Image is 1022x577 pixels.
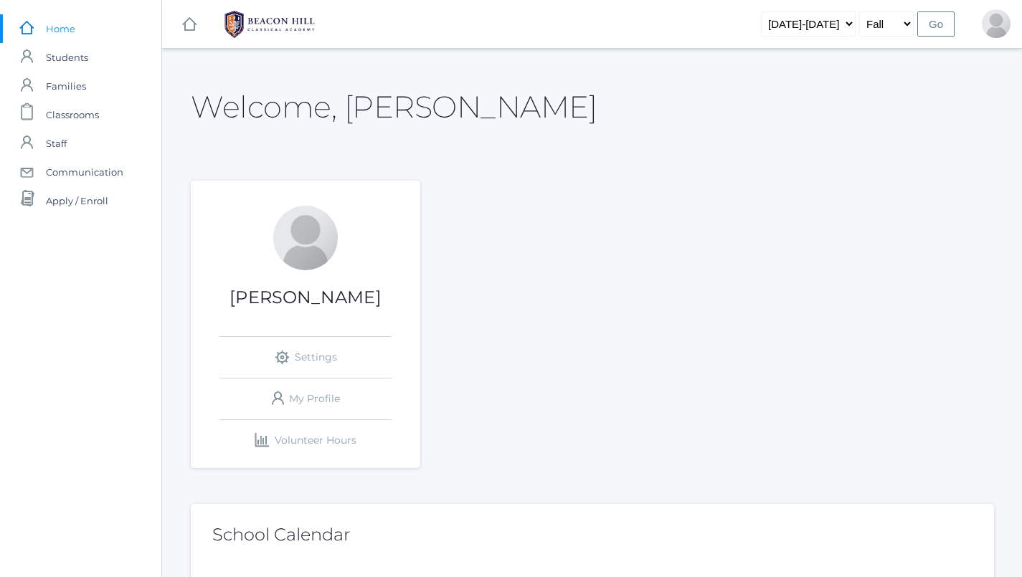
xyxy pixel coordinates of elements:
span: Families [46,72,86,100]
div: Lydia Chaffin [273,206,338,270]
a: Volunteer Hours [219,420,392,461]
h2: School Calendar [212,525,973,544]
span: Classrooms [46,100,99,129]
span: Students [46,43,88,72]
span: Home [46,14,75,43]
span: Staff [46,129,67,158]
h2: Welcome, [PERSON_NAME] [191,90,597,123]
span: Communication [46,158,123,186]
a: My Profile [219,378,392,419]
h1: [PERSON_NAME] [191,288,420,307]
div: Lydia Chaffin [982,9,1011,38]
span: Apply / Enroll [46,186,108,215]
a: Settings [219,337,392,378]
img: 1_BHCALogos-05.png [216,6,323,42]
input: Go [917,11,955,37]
